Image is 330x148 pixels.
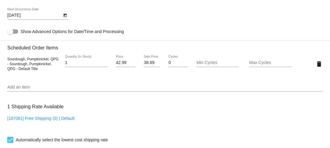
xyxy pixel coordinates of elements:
[7,116,74,121] a: [187061] Free Shipping (0) | Default
[7,100,64,113] h3: 1 Shipping Rate Available
[168,60,188,65] input: Cycles
[196,60,239,65] input: Min Cycles
[116,60,135,65] input: Price
[249,60,291,65] input: Max Cycles
[7,57,58,71] span: Sourdough, Pumpkinickel, QPG - Sourdough, Pumpkinickel, QPG - Default Title
[16,136,108,143] span: Automatically select the lowest cost shipping rate
[144,60,160,65] input: Sale Price
[7,85,323,90] input: Add an item
[7,13,62,18] input: Next Occurrence Date
[21,29,124,35] span: Show Advanced Options for Date/Time and Processing
[65,60,107,65] input: Quantity (In Stock)
[62,12,68,18] button: Open calendar
[315,60,323,68] mat-icon: delete
[7,40,323,51] h3: Scheduled Order Items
